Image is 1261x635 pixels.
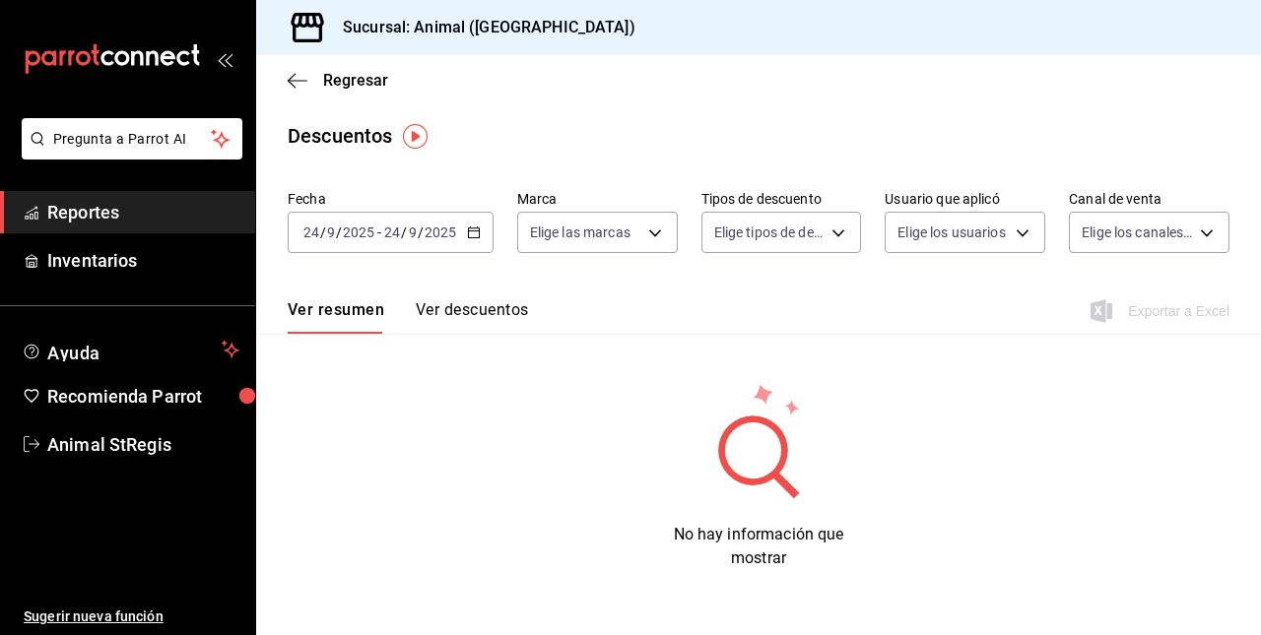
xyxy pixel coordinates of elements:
span: Pregunta a Parrot AI [53,129,212,150]
span: / [320,224,326,240]
input: -- [326,224,336,240]
font: Inventarios [47,250,137,271]
label: Marca [517,192,678,206]
font: Animal StRegis [47,434,171,455]
input: ---- [342,224,375,240]
span: No hay información que mostrar [674,525,844,567]
span: Regresar [323,71,388,90]
label: Usuario que aplicó [885,192,1045,206]
span: Elige los usuarios [897,222,1005,242]
span: - [377,224,381,240]
label: Tipos de descuento [701,192,862,206]
span: Elige las marcas [530,222,630,242]
font: Reportes [47,202,119,222]
h3: Sucursal: Animal ([GEOGRAPHIC_DATA]) [327,16,635,39]
div: Pestañas de navegación [288,300,528,334]
button: Ver descuentos [416,300,528,334]
span: / [336,224,342,240]
button: Regresar [288,71,388,90]
font: Sugerir nueva función [24,608,164,624]
span: Ayuda [47,338,214,361]
button: open_drawer_menu [217,51,232,67]
label: Fecha [288,192,494,206]
img: Marcador de información sobre herramientas [403,124,428,149]
span: Elige los canales de venta [1082,222,1193,242]
input: -- [408,224,418,240]
span: / [401,224,407,240]
span: / [418,224,424,240]
span: Elige tipos de descuento [714,222,826,242]
input: -- [383,224,401,240]
input: -- [302,224,320,240]
font: Recomienda Parrot [47,386,202,407]
button: Pregunta a Parrot AI [22,118,242,159]
input: ---- [424,224,457,240]
a: Pregunta a Parrot AI [14,143,242,163]
font: Ver resumen [288,300,384,320]
div: Descuentos [288,121,392,151]
label: Canal de venta [1069,192,1229,206]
